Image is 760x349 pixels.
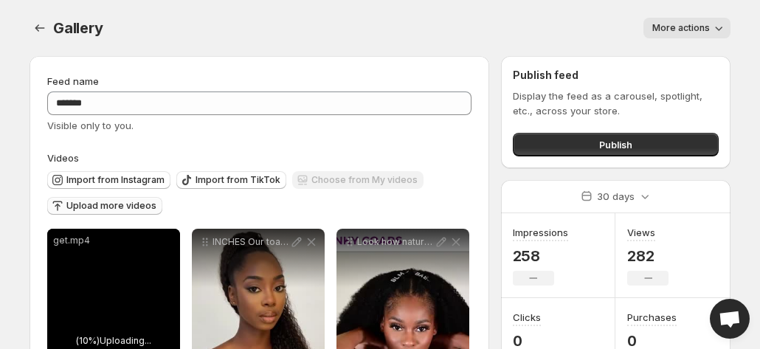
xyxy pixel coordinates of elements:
span: Feed name [47,75,99,87]
a: Open chat [710,299,750,339]
h2: Publish feed [513,68,719,83]
h3: Purchases [627,310,677,325]
button: Settings [30,18,50,38]
span: Import from Instagram [66,174,165,186]
p: 30 days [597,189,635,204]
button: Import from Instagram [47,171,170,189]
span: Videos [47,152,79,164]
button: Publish [513,133,719,156]
h3: Views [627,225,655,240]
span: Gallery [53,19,103,37]
h3: Clicks [513,310,541,325]
h3: Impressions [513,225,568,240]
span: More actions [652,22,710,34]
span: Import from TikTok [196,174,280,186]
p: 258 [513,247,568,265]
button: Import from TikTok [176,171,286,189]
p: 282 [627,247,669,265]
span: Publish [599,137,632,152]
p: Look how natural our toallmyblackgirls Kinky Coarse U-Part Wig looks Shop now at toallmyblackgirls [357,236,434,248]
span: Visible only to you. [47,120,134,131]
p: INCHES Our toallmyblackgirls Kinky Curls Drawstring Ponytail is just hard to resist briellemodelm... [213,236,289,248]
p: get.mp4 [53,235,174,246]
button: More actions [643,18,730,38]
p: Display the feed as a carousel, spotlight, etc., across your store. [513,89,719,118]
